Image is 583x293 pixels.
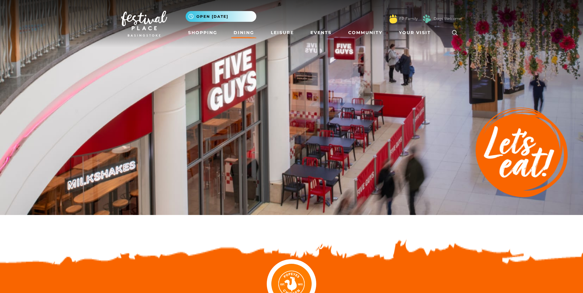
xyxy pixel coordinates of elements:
a: Events [308,27,334,38]
h2: Discover something new... [121,227,462,247]
a: Shopping [186,27,220,38]
a: Your Visit [396,27,436,38]
span: Open [DATE] [196,14,228,19]
a: FP Family [399,16,418,21]
img: Festival Place Logo [121,11,167,37]
button: Open [DATE] [186,11,256,22]
span: Your Visit [399,29,431,36]
a: Leisure [268,27,296,38]
a: Dining [231,27,257,38]
a: Community [346,27,385,38]
a: Dogs Welcome! [434,16,462,21]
